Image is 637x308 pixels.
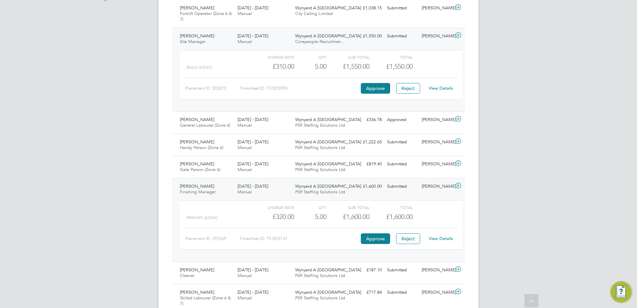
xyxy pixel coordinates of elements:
[238,161,268,167] span: [DATE] - [DATE]
[361,83,390,94] button: Approve
[294,211,326,222] div: 5.00
[238,167,252,172] span: Manual
[326,211,369,222] div: £1,600.00
[386,213,413,221] span: £1,600.00
[295,145,345,150] span: PSR Staffing Solutions Ltd
[251,211,294,222] div: £320.00
[384,114,419,125] div: Approved
[187,215,218,220] span: Primary (£/day)
[238,139,268,145] span: [DATE] - [DATE]
[180,289,214,295] span: [PERSON_NAME]
[429,85,453,91] a: View Details
[185,83,240,94] div: Placement ID: 302875
[238,5,268,11] span: [DATE] - [DATE]
[295,267,361,273] span: Wynyard A [GEOGRAPHIC_DATA]
[419,287,454,298] div: [PERSON_NAME]
[240,83,359,94] div: Timesheet ID: TS1825993
[350,114,384,125] div: £336.78
[251,61,294,72] div: £310.00
[295,139,361,145] span: Wynyard A [GEOGRAPHIC_DATA]
[419,114,454,125] div: [PERSON_NAME]
[361,233,390,244] button: Approve
[326,53,369,61] div: Sub Total
[350,159,384,170] div: £819.40
[180,122,230,128] span: General Labourer (Zone 6)
[384,159,419,170] div: Submitted
[350,3,384,14] div: £1,038.15
[238,39,252,44] span: Manual
[238,145,252,150] span: Manual
[396,233,420,244] button: Reject
[238,183,268,189] span: [DATE] - [DATE]
[295,11,333,16] span: City Calling Limited
[295,189,345,195] span: PSR Staffing Solutions Ltd
[238,11,252,16] span: Manual
[180,267,214,273] span: [PERSON_NAME]
[295,167,345,172] span: PSR Staffing Solutions Ltd
[295,289,361,295] span: Wynyard A [GEOGRAPHIC_DATA]
[180,5,214,11] span: [PERSON_NAME]
[419,265,454,276] div: [PERSON_NAME]
[369,53,412,61] div: Total
[350,287,384,298] div: £717.84
[294,61,326,72] div: 5.00
[251,203,294,211] div: Charge rate
[295,117,361,122] span: Wynyard A [GEOGRAPHIC_DATA]
[350,181,384,192] div: £1,600.00
[187,65,212,70] span: Basic (£/day)
[384,3,419,14] div: Submitted
[369,203,412,211] div: Total
[240,233,359,244] div: Timesheet ID: TS1825137
[180,145,223,150] span: Handy Person (Zone 6)
[295,273,345,278] span: PSR Staffing Solutions Ltd
[238,122,252,128] span: Manual
[180,39,206,44] span: Site Manager
[384,31,419,42] div: Submitted
[238,289,268,295] span: [DATE] - [DATE]
[429,236,453,241] a: View Details
[295,183,361,189] span: Wynyard A [GEOGRAPHIC_DATA]
[396,83,420,94] button: Reject
[610,281,632,303] button: Engage Resource Center
[180,273,195,278] span: Cleaner
[350,265,384,276] div: £187.10
[180,295,231,306] span: Skilled Labourer (Zone 6 & 7)
[180,189,216,195] span: Finishing Manager
[238,33,268,39] span: [DATE] - [DATE]
[419,31,454,42] div: [PERSON_NAME]
[180,161,214,167] span: [PERSON_NAME]
[419,3,454,14] div: [PERSON_NAME]
[419,137,454,148] div: [PERSON_NAME]
[326,203,369,211] div: Sub Total
[350,137,384,148] div: £1,222.65
[384,137,419,148] div: Submitted
[384,181,419,192] div: Submitted
[384,287,419,298] div: Submitted
[238,295,252,301] span: Manual
[384,265,419,276] div: Submitted
[350,31,384,42] div: £1,550.00
[180,167,220,172] span: Gate Person (Zone 6)
[180,11,232,22] span: Forklift Operator (Zone 6 & 7)
[238,273,252,278] span: Manual
[386,62,413,70] span: £1,550.00
[294,53,326,61] div: QTY
[238,267,268,273] span: [DATE] - [DATE]
[180,183,214,189] span: [PERSON_NAME]
[185,233,240,244] div: Placement ID: 292269
[295,39,345,44] span: Corepeople Recruitmen…
[419,159,454,170] div: [PERSON_NAME]
[251,53,294,61] div: Charge rate
[295,122,345,128] span: PSR Staffing Solutions Ltd
[295,161,361,167] span: Wynyard A [GEOGRAPHIC_DATA]
[238,117,268,122] span: [DATE] - [DATE]
[295,5,361,11] span: Wynyard A [GEOGRAPHIC_DATA]
[180,117,214,122] span: [PERSON_NAME]
[294,203,326,211] div: QTY
[180,33,214,39] span: [PERSON_NAME]
[326,61,369,72] div: £1,550.00
[180,139,214,145] span: [PERSON_NAME]
[295,33,361,39] span: Wynyard A [GEOGRAPHIC_DATA]
[419,181,454,192] div: [PERSON_NAME]
[295,295,345,301] span: PSR Staffing Solutions Ltd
